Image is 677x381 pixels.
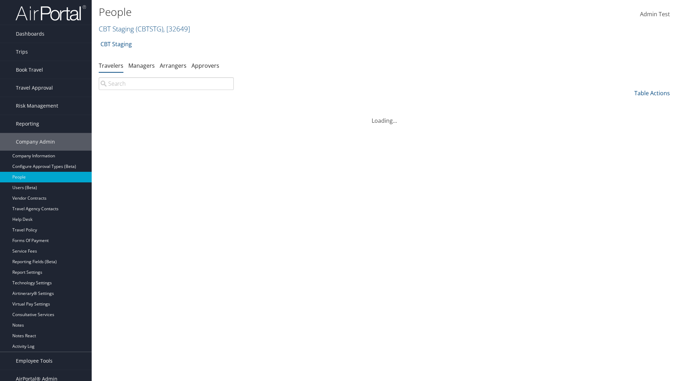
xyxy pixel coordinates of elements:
a: CBT Staging [99,24,190,34]
span: , [ 32649 ] [163,24,190,34]
a: Approvers [191,62,219,69]
span: ( CBTSTG ) [136,24,163,34]
span: Employee Tools [16,352,53,370]
span: Admin Test [640,10,670,18]
span: Dashboards [16,25,44,43]
span: Book Travel [16,61,43,79]
a: Managers [128,62,155,69]
span: Risk Management [16,97,58,115]
span: Reporting [16,115,39,133]
span: Travel Approval [16,79,53,97]
a: Admin Test [640,4,670,25]
div: Loading... [99,108,670,125]
span: Company Admin [16,133,55,151]
a: CBT Staging [100,37,132,51]
img: airportal-logo.png [16,5,86,21]
span: Trips [16,43,28,61]
input: Search [99,77,234,90]
a: Table Actions [634,89,670,97]
h1: People [99,5,480,19]
a: Travelers [99,62,123,69]
a: Arrangers [160,62,187,69]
